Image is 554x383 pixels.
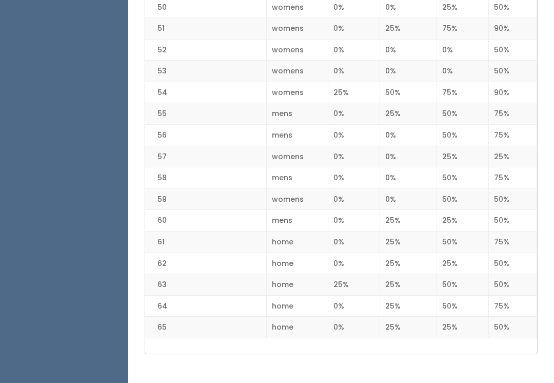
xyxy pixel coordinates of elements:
[145,210,266,232] td: 60
[266,82,328,103] td: womens
[266,210,328,232] td: mens
[145,61,266,82] td: 53
[328,167,380,189] td: 0%
[380,253,437,274] td: 25%
[266,253,328,274] td: home
[145,39,266,61] td: 52
[437,125,489,146] td: 50%
[437,231,489,253] td: 50%
[328,18,380,40] td: 0%
[489,317,537,338] td: 50%
[489,146,537,167] td: 25%
[266,125,328,146] td: mens
[266,295,328,317] td: home
[266,167,328,189] td: mens
[266,146,328,167] td: womens
[328,188,380,210] td: 0%
[437,18,489,40] td: 75%
[437,146,489,167] td: 25%
[266,188,328,210] td: womens
[328,210,380,232] td: 0%
[145,167,266,189] td: 58
[437,61,489,82] td: 0%
[437,317,489,338] td: 25%
[145,295,266,317] td: 64
[489,61,537,82] td: 50%
[380,188,437,210] td: 0%
[145,231,266,253] td: 61
[266,61,328,82] td: womens
[266,39,328,61] td: womens
[328,61,380,82] td: 0%
[437,39,489,61] td: 0%
[328,39,380,61] td: 0%
[145,253,266,274] td: 62
[145,274,266,296] td: 63
[489,274,537,296] td: 50%
[380,146,437,167] td: 0%
[489,39,537,61] td: 50%
[328,82,380,103] td: 25%
[145,82,266,103] td: 54
[380,39,437,61] td: 0%
[328,317,380,338] td: 0%
[437,274,489,296] td: 50%
[328,125,380,146] td: 0%
[380,18,437,40] td: 25%
[489,103,537,125] td: 75%
[489,295,537,317] td: 75%
[328,295,380,317] td: 0%
[380,61,437,82] td: 0%
[145,188,266,210] td: 59
[489,210,537,232] td: 50%
[489,167,537,189] td: 75%
[380,167,437,189] td: 0%
[437,295,489,317] td: 50%
[328,253,380,274] td: 0%
[437,188,489,210] td: 50%
[380,231,437,253] td: 25%
[489,82,537,103] td: 90%
[380,317,437,338] td: 25%
[328,146,380,167] td: 0%
[437,253,489,274] td: 25%
[380,82,437,103] td: 50%
[328,231,380,253] td: 0%
[266,18,328,40] td: womens
[437,167,489,189] td: 50%
[489,231,537,253] td: 75%
[145,103,266,125] td: 55
[489,125,537,146] td: 75%
[437,103,489,125] td: 50%
[380,274,437,296] td: 25%
[328,103,380,125] td: 0%
[145,317,266,338] td: 65
[266,274,328,296] td: home
[380,103,437,125] td: 25%
[266,231,328,253] td: home
[145,146,266,167] td: 57
[489,188,537,210] td: 50%
[266,317,328,338] td: home
[145,125,266,146] td: 56
[437,210,489,232] td: 25%
[328,274,380,296] td: 25%
[489,253,537,274] td: 50%
[380,210,437,232] td: 25%
[437,82,489,103] td: 75%
[380,125,437,146] td: 0%
[380,295,437,317] td: 25%
[489,18,537,40] td: 90%
[266,103,328,125] td: mens
[145,18,266,40] td: 51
